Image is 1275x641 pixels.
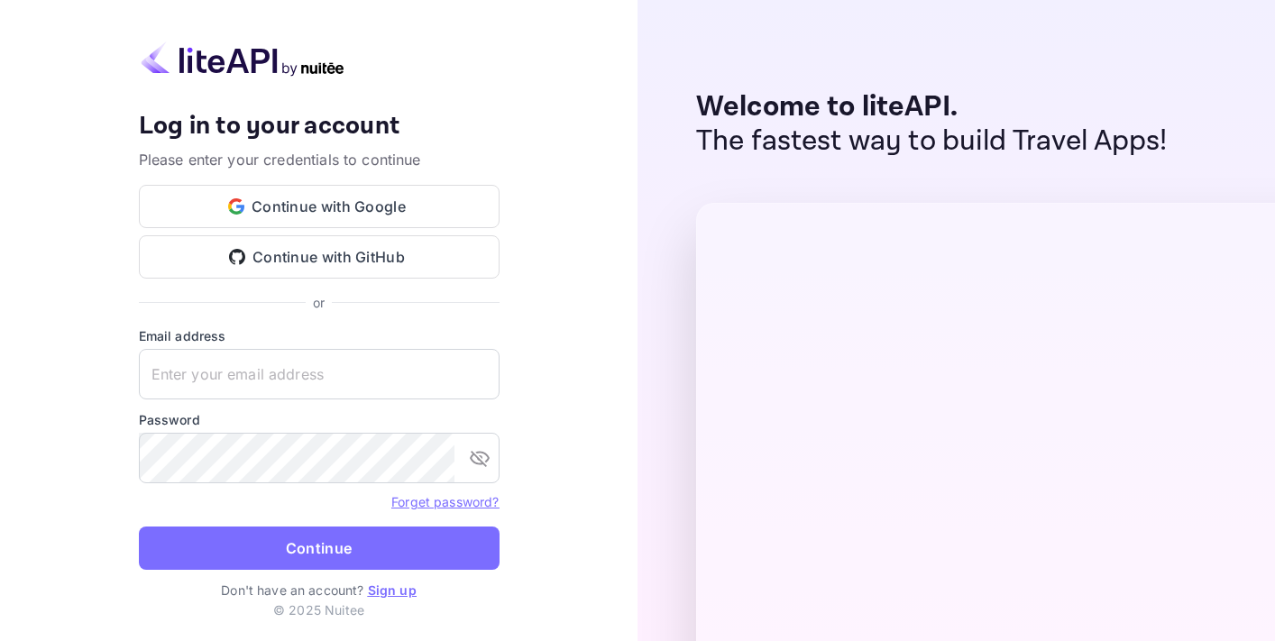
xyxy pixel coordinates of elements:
[313,293,325,312] p: or
[391,492,499,510] a: Forget password?
[139,527,500,570] button: Continue
[139,235,500,279] button: Continue with GitHub
[139,111,500,142] h4: Log in to your account
[273,600,364,619] p: © 2025 Nuitee
[139,185,500,228] button: Continue with Google
[139,149,500,170] p: Please enter your credentials to continue
[696,124,1168,159] p: The fastest way to build Travel Apps!
[368,582,417,598] a: Sign up
[391,494,499,509] a: Forget password?
[139,410,500,429] label: Password
[139,326,500,345] label: Email address
[462,440,498,476] button: toggle password visibility
[139,41,346,77] img: liteapi
[139,349,500,399] input: Enter your email address
[139,581,500,600] p: Don't have an account?
[696,90,1168,124] p: Welcome to liteAPI.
